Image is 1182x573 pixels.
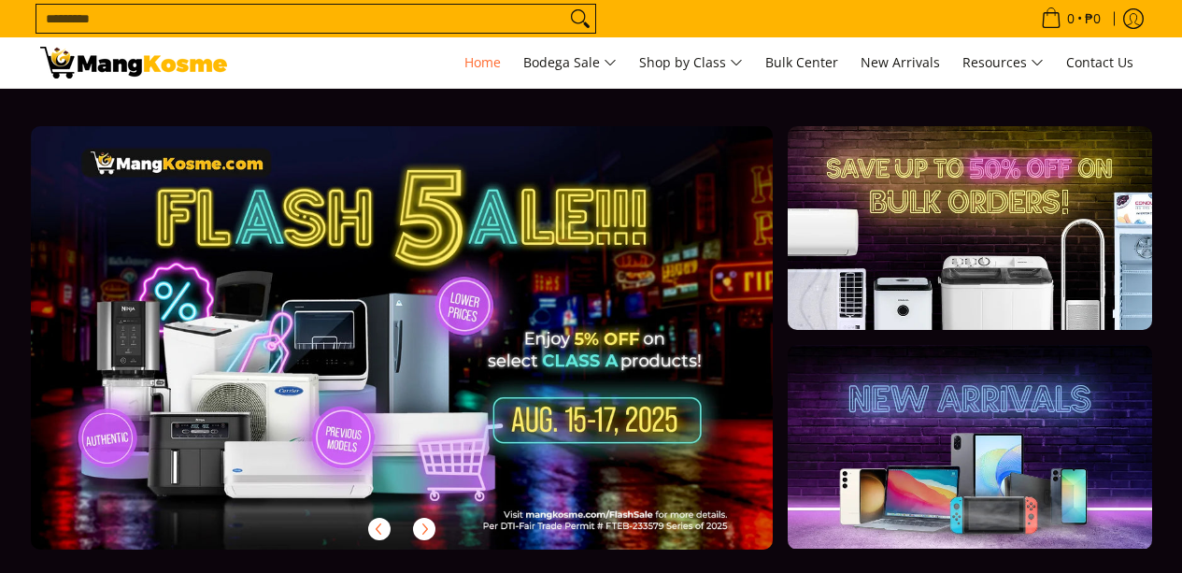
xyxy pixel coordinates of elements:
[565,5,595,33] button: Search
[851,37,949,88] a: New Arrivals
[404,509,445,550] button: Next
[962,51,1044,75] span: Resources
[523,51,617,75] span: Bodega Sale
[861,53,940,71] span: New Arrivals
[630,37,752,88] a: Shop by Class
[953,37,1053,88] a: Resources
[464,53,501,71] span: Home
[455,37,510,88] a: Home
[1035,8,1106,29] span: •
[359,509,400,550] button: Previous
[756,37,847,88] a: Bulk Center
[1057,37,1143,88] a: Contact Us
[514,37,626,88] a: Bodega Sale
[1066,53,1133,71] span: Contact Us
[765,53,838,71] span: Bulk Center
[246,37,1143,88] nav: Main Menu
[639,51,743,75] span: Shop by Class
[1064,12,1077,25] span: 0
[40,47,227,79] img: Mang Kosme: Your Home Appliances Warehouse Sale Partner!
[1082,12,1104,25] span: ₱0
